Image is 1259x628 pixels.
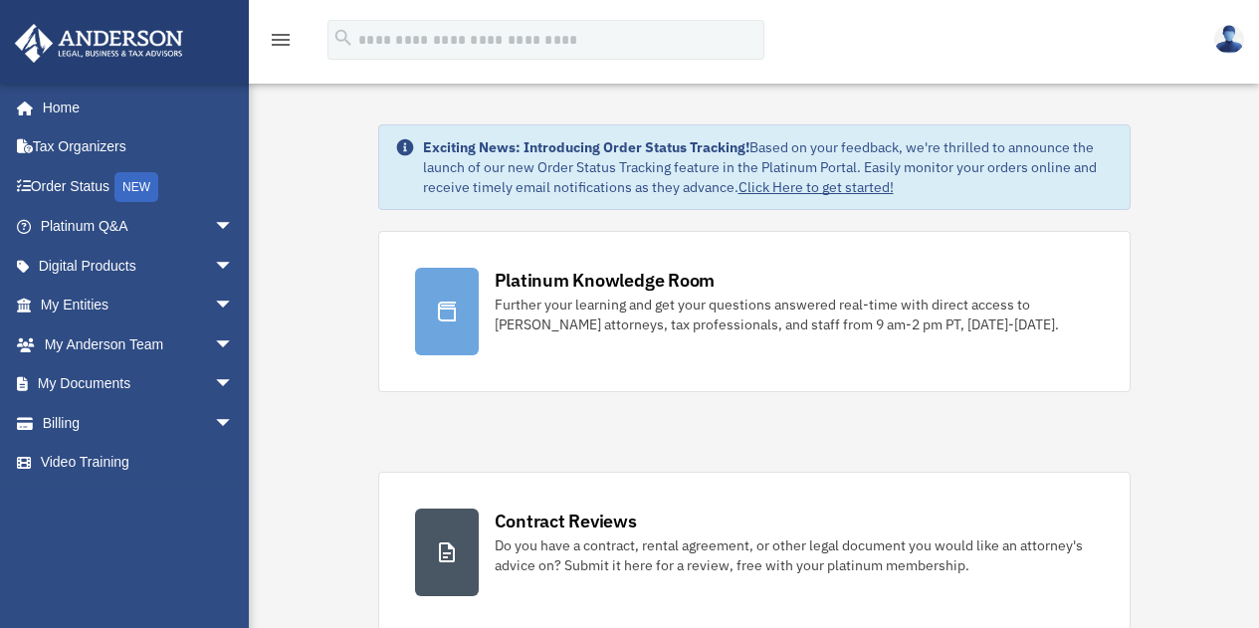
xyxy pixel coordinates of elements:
[9,24,189,63] img: Anderson Advisors Platinum Portal
[14,443,264,483] a: Video Training
[495,295,1094,334] div: Further your learning and get your questions answered real-time with direct access to [PERSON_NAM...
[214,286,254,326] span: arrow_drop_down
[14,324,264,364] a: My Anderson Teamarrow_drop_down
[269,35,293,52] a: menu
[14,246,264,286] a: Digital Productsarrow_drop_down
[1214,25,1244,54] img: User Pic
[332,27,354,49] i: search
[738,178,894,196] a: Click Here to get started!
[114,172,158,202] div: NEW
[14,403,264,443] a: Billingarrow_drop_down
[14,286,264,325] a: My Entitiesarrow_drop_down
[495,268,716,293] div: Platinum Knowledge Room
[378,231,1131,392] a: Platinum Knowledge Room Further your learning and get your questions answered real-time with dire...
[495,535,1094,575] div: Do you have a contract, rental agreement, or other legal document you would like an attorney's ad...
[269,28,293,52] i: menu
[214,207,254,248] span: arrow_drop_down
[214,246,254,287] span: arrow_drop_down
[14,364,264,404] a: My Documentsarrow_drop_down
[214,403,254,444] span: arrow_drop_down
[14,88,254,127] a: Home
[14,207,264,247] a: Platinum Q&Aarrow_drop_down
[14,127,264,167] a: Tax Organizers
[495,509,637,533] div: Contract Reviews
[214,364,254,405] span: arrow_drop_down
[14,166,264,207] a: Order StatusNEW
[423,138,749,156] strong: Exciting News: Introducing Order Status Tracking!
[214,324,254,365] span: arrow_drop_down
[423,137,1114,197] div: Based on your feedback, we're thrilled to announce the launch of our new Order Status Tracking fe...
